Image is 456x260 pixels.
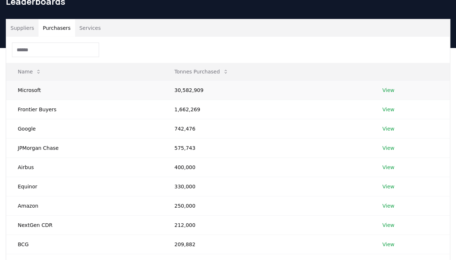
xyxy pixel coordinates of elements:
[6,215,163,235] td: NextGen CDR
[169,64,234,79] button: Tonnes Purchased
[6,177,163,196] td: Equinor
[6,196,163,215] td: Amazon
[12,64,47,79] button: Name
[6,100,163,119] td: Frontier Buyers
[163,215,371,235] td: 212,000
[163,80,371,100] td: 30,582,909
[6,80,163,100] td: Microsoft
[163,138,371,157] td: 575,743
[382,221,394,229] a: View
[38,19,75,37] button: Purchasers
[6,119,163,138] td: Google
[382,144,394,152] a: View
[382,106,394,113] a: View
[163,100,371,119] td: 1,662,269
[382,202,394,209] a: View
[382,87,394,94] a: View
[382,164,394,171] a: View
[382,125,394,132] a: View
[6,19,38,37] button: Suppliers
[163,235,371,254] td: 209,882
[75,19,105,37] button: Services
[6,157,163,177] td: Airbus
[163,157,371,177] td: 400,000
[6,235,163,254] td: BCG
[6,138,163,157] td: JPMorgan Chase
[382,241,394,248] a: View
[163,177,371,196] td: 330,000
[382,183,394,190] a: View
[163,119,371,138] td: 742,476
[163,196,371,215] td: 250,000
